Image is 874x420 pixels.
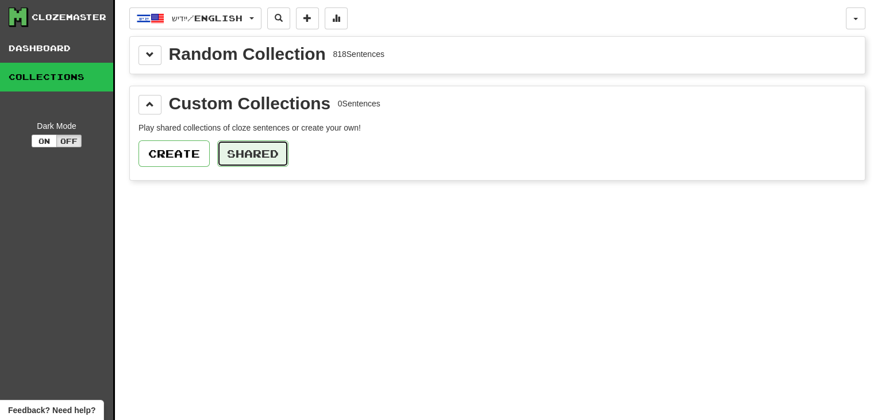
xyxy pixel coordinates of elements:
[296,7,319,29] button: Add sentence to collection
[267,7,290,29] button: Search sentences
[8,404,95,416] span: Open feedback widget
[138,140,210,167] button: Create
[9,120,105,132] div: Dark Mode
[325,7,348,29] button: More stats
[172,13,242,23] span: ייִדיש / English
[333,48,384,60] div: 818 Sentences
[169,95,331,112] div: Custom Collections
[169,45,326,63] div: Random Collection
[338,98,380,109] div: 0 Sentences
[138,122,856,133] p: Play shared collections of cloze sentences or create your own!
[32,135,57,147] button: On
[32,12,106,23] div: Clozemaster
[129,7,261,29] button: ייִדיש/English
[56,135,82,147] button: Off
[217,140,288,167] button: Shared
